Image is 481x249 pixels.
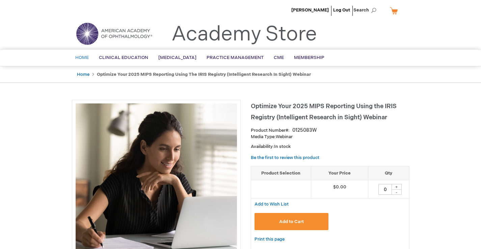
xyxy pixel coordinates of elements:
a: Print this page [255,235,285,244]
div: + [392,184,402,190]
a: Home [77,72,89,77]
a: Academy Store [171,22,317,46]
span: In stock [274,144,291,149]
a: Log Out [333,7,350,13]
span: Search [353,3,379,17]
a: Add to Wish List [255,201,289,207]
div: 0125083W [292,127,317,134]
span: Add to Wish List [255,201,289,207]
th: Product Selection [251,166,311,180]
span: Membership [294,55,324,60]
span: Optimize Your 2025 MIPS Reporting Using the IRIS Registry (Intelligent Research in Sight) Webinar [251,103,397,121]
span: Add to Cart [279,219,304,224]
p: Availability: [251,144,409,150]
div: - [392,189,402,195]
span: CME [274,55,284,60]
span: Practice Management [207,55,264,60]
span: Home [75,55,89,60]
strong: Optimize Your 2025 MIPS Reporting Using the IRIS Registry (Intelligent Research in Sight) Webinar [97,72,311,77]
th: Qty [368,166,409,180]
span: [MEDICAL_DATA] [158,55,196,60]
strong: Media Type: [251,134,276,139]
input: Qty [378,184,392,195]
td: $0.00 [311,180,368,199]
th: Your Price [311,166,368,180]
span: Clinical Education [99,55,148,60]
p: Webinar [251,134,409,140]
strong: Product Number [251,128,290,133]
a: [PERSON_NAME] [291,7,329,13]
a: Be the first to review this product [251,155,319,160]
button: Add to Cart [255,213,329,230]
